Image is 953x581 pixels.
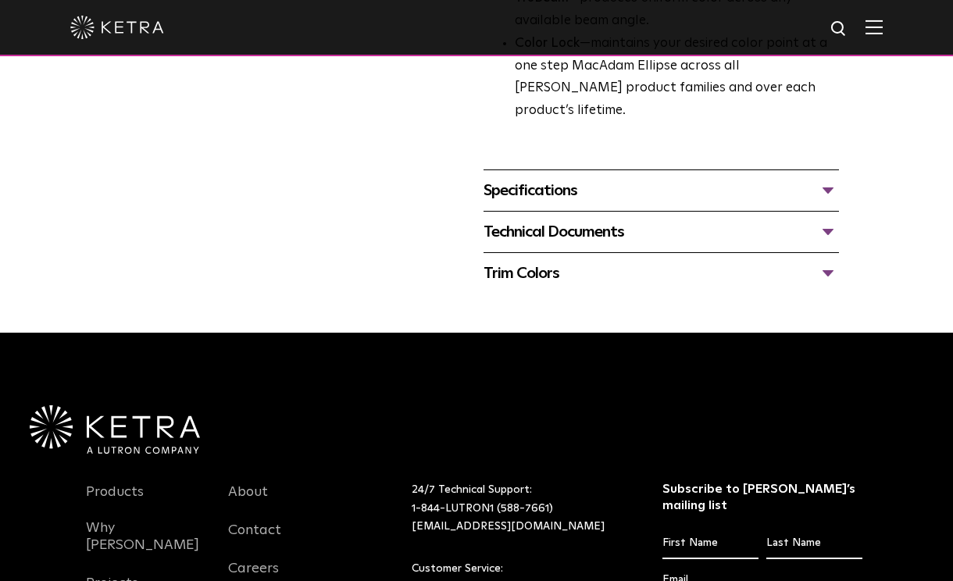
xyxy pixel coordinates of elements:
[86,483,144,519] a: Products
[662,481,863,514] h3: Subscribe to [PERSON_NAME]’s mailing list
[70,16,164,39] img: ketra-logo-2019-white
[766,529,862,558] input: Last Name
[228,483,268,519] a: About
[30,405,200,454] img: Ketra-aLutronCo_White_RGB
[228,522,281,558] a: Contact
[830,20,849,39] img: search icon
[515,33,839,123] li: —maintains your desired color point at a one step MacAdam Ellipse across all [PERSON_NAME] produc...
[412,521,605,532] a: [EMAIL_ADDRESS][DOMAIN_NAME]
[866,20,883,34] img: Hamburger%20Nav.svg
[86,519,205,572] a: Why [PERSON_NAME]
[484,261,839,286] div: Trim Colors
[412,503,553,514] a: 1-844-LUTRON1 (588-7661)
[412,481,623,536] p: 24/7 Technical Support:
[484,219,839,244] div: Technical Documents
[662,529,758,558] input: First Name
[484,178,839,203] div: Specifications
